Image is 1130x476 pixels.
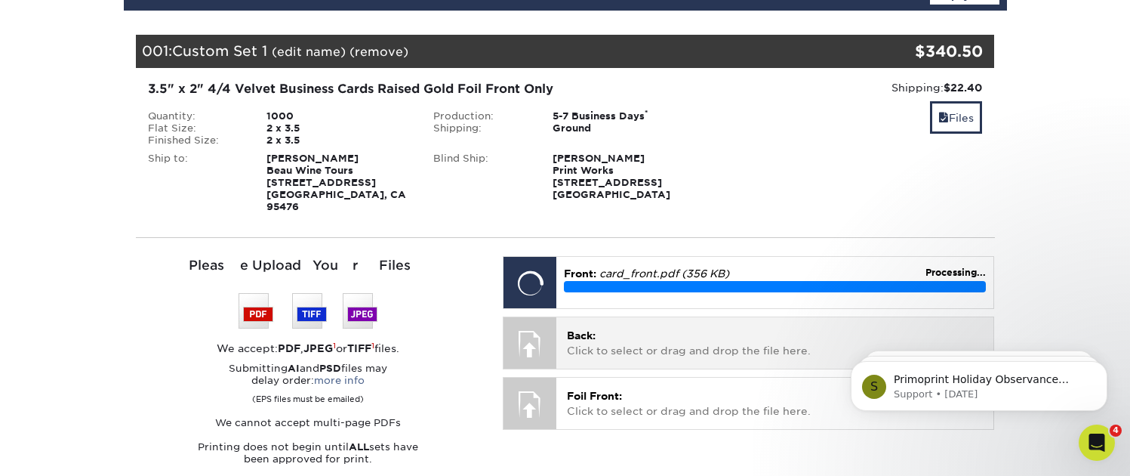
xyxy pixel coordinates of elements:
strong: [PERSON_NAME] Beau Wine Tours [STREET_ADDRESS] [GEOGRAPHIC_DATA], CA 95476 [266,153,406,212]
div: Production: [422,110,541,122]
div: Ship to: [137,153,256,213]
div: Quantity: [137,110,256,122]
div: 2 x 3.5 [255,134,422,147]
p: Message from Support, sent 16w ago [66,58,260,72]
sup: 1 [333,341,336,350]
strong: TIFF [347,342,371,354]
p: Printing does not begin until sets have been approved for print. [136,441,481,465]
div: Finished Size: [137,134,256,147]
div: Shipping: [719,80,983,95]
div: $340.50 [851,40,984,63]
p: Click to select or drag and drop the file here. [567,388,983,419]
div: 5-7 Business Days [541,110,708,122]
div: Please Upload Your Files [136,256,481,276]
p: Submitting and files may delay order: [136,363,481,405]
span: 4 [1110,425,1122,437]
strong: $22.40 [944,82,982,94]
iframe: Intercom notifications message [828,329,1130,435]
img: We accept: PSD, TIFF, or JPEG (JPG) [239,293,377,329]
iframe: Intercom live chat [1079,425,1115,461]
div: Blind Ship: [422,153,541,201]
p: We cannot accept multi-page PDFs [136,417,481,429]
strong: ALL [349,441,369,453]
div: 1000 [255,110,422,122]
strong: AI [288,363,300,374]
a: more info [314,375,365,386]
div: Flat Size: [137,122,256,134]
div: Ground [541,122,708,134]
strong: JPEG [303,342,333,354]
a: (edit name) [272,45,346,59]
div: 3.5" x 2" 4/4 Velvet Business Cards Raised Gold Foil Front Only [148,80,697,98]
span: Front: [564,267,596,280]
strong: PSD [319,363,341,374]
div: We accept: , or files. [136,341,481,356]
div: 001: [136,35,851,68]
span: Back: [567,329,596,342]
em: card_front.pdf (356 KB) [599,267,729,280]
span: files [938,112,949,124]
strong: [PERSON_NAME] Print Works [STREET_ADDRESS] [GEOGRAPHIC_DATA] [553,153,670,200]
div: 2 x 3.5 [255,122,422,134]
span: Foil Front: [567,390,622,402]
a: Files [930,101,982,134]
span: Custom Set 1 [172,42,267,59]
strong: PDF [278,342,300,354]
span: Primoprint Holiday Observance Please note that our customer service department will be closed [DA... [66,44,255,236]
p: Click to select or drag and drop the file here. [567,328,983,359]
a: (remove) [349,45,408,59]
sup: 1 [371,341,374,350]
small: (EPS files must be emailed) [252,387,364,405]
div: Shipping: [422,122,541,134]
